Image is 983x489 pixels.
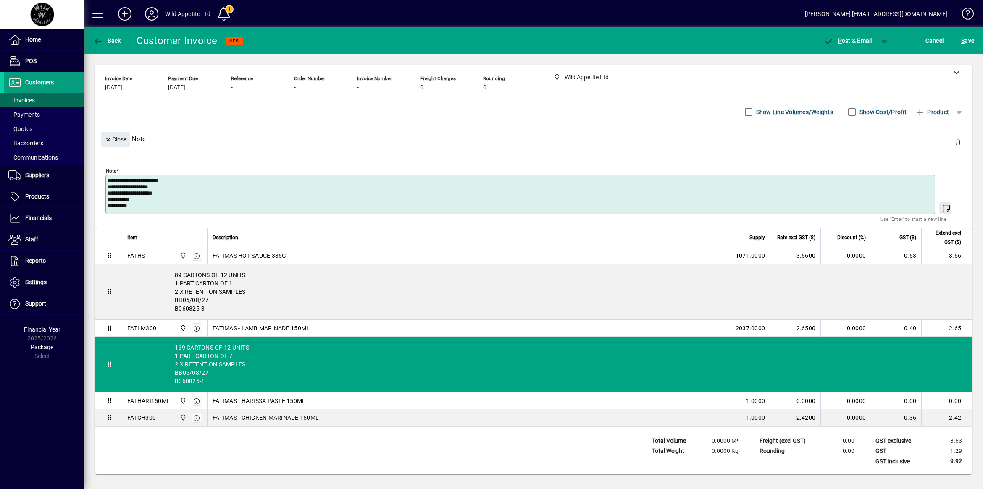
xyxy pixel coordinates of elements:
[4,150,84,165] a: Communications
[915,105,949,119] span: Product
[746,413,765,422] span: 1.0000
[138,6,165,21] button: Profile
[25,257,46,264] span: Reports
[749,233,765,242] span: Supply
[420,84,423,91] span: 0
[961,34,974,47] span: ave
[4,186,84,207] a: Products
[805,7,947,21] div: [PERSON_NAME] [EMAIL_ADDRESS][DOMAIN_NAME]
[837,233,866,242] span: Discount (%)
[921,247,972,264] td: 3.56
[820,409,871,426] td: 0.0000
[105,84,122,91] span: [DATE]
[357,84,359,91] span: -
[922,446,972,456] td: 1.29
[25,300,46,307] span: Support
[213,324,310,332] span: FATIMAS - LAMB MARINADE 150ML
[648,436,698,446] td: Total Volume
[648,446,698,456] td: Total Weight
[165,7,210,21] div: Wild Appetite Ltd
[4,122,84,136] a: Quotes
[899,233,916,242] span: GST ($)
[178,413,187,422] span: Wild Appetite Ltd
[4,51,84,72] a: POS
[777,233,815,242] span: Rate excl GST ($)
[4,293,84,314] a: Support
[122,337,972,392] div: 169 CARTONS OF 12 UNITS 1 PART CARTON OF 7 2 X RETENTION SAMPLES BB06/08/27 B060825-1
[25,58,37,64] span: POS
[25,214,52,221] span: Financials
[127,251,145,260] div: FATHS
[213,413,319,422] span: FATIMAS - CHICKEN MARINADE 150ML
[127,233,137,242] span: Item
[178,324,187,333] span: Wild Appetite Ltd
[4,229,84,250] a: Staff
[8,97,35,104] span: Invoices
[8,111,40,118] span: Payments
[84,33,130,48] app-page-header-button: Back
[4,136,84,150] a: Backorders
[93,37,121,44] span: Back
[820,247,871,264] td: 0.0000
[101,132,130,147] button: Close
[959,33,976,48] button: Save
[823,37,872,44] span: ost & Email
[95,123,972,154] div: Note
[948,138,968,146] app-page-header-button: Delete
[871,446,922,456] td: GST
[921,320,972,337] td: 2.65
[698,436,749,446] td: 0.0000 M³
[775,397,815,405] div: 0.0000
[231,84,233,91] span: -
[775,251,815,260] div: 3.5600
[775,413,815,422] div: 2.4200
[698,446,749,456] td: 0.0000 Kg
[127,324,156,332] div: FATLM300
[838,37,842,44] span: P
[746,397,765,405] span: 1.0000
[911,105,953,120] button: Product
[820,392,871,409] td: 0.0000
[25,193,49,200] span: Products
[213,233,238,242] span: Description
[213,251,286,260] span: FATIMAS HOT SAUCE 335G
[25,36,41,43] span: Home
[137,34,218,47] div: Customer Invoice
[99,135,132,143] app-page-header-button: Close
[25,172,49,178] span: Suppliers
[178,396,187,405] span: Wild Appetite Ltd
[871,436,922,446] td: GST exclusive
[755,446,814,456] td: Rounding
[923,33,946,48] button: Cancel
[956,2,972,29] a: Knowledge Base
[736,251,765,260] span: 1071.0000
[4,107,84,122] a: Payments
[294,84,296,91] span: -
[961,37,965,44] span: S
[4,272,84,293] a: Settings
[4,208,84,229] a: Financials
[927,228,961,247] span: Extend excl GST ($)
[880,214,946,224] mat-hint: Use 'Enter' to start a new line
[25,236,38,243] span: Staff
[91,33,123,48] button: Back
[871,392,921,409] td: 0.00
[25,79,54,86] span: Customers
[127,413,156,422] div: FATCH300
[4,251,84,272] a: Reports
[8,154,58,161] span: Communications
[754,108,833,116] label: Show Line Volumes/Weights
[4,165,84,186] a: Suppliers
[4,93,84,107] a: Invoices
[820,320,871,337] td: 0.0000
[127,397,170,405] div: FATHARI150ML
[948,132,968,152] button: Delete
[213,397,305,405] span: FATIMAS - HARISSA PASTE 150ML
[4,29,84,50] a: Home
[24,326,60,333] span: Financial Year
[178,251,187,260] span: Wild Appetite Ltd
[921,409,972,426] td: 2.42
[775,324,815,332] div: 2.6500
[871,409,921,426] td: 0.36
[921,392,972,409] td: 0.00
